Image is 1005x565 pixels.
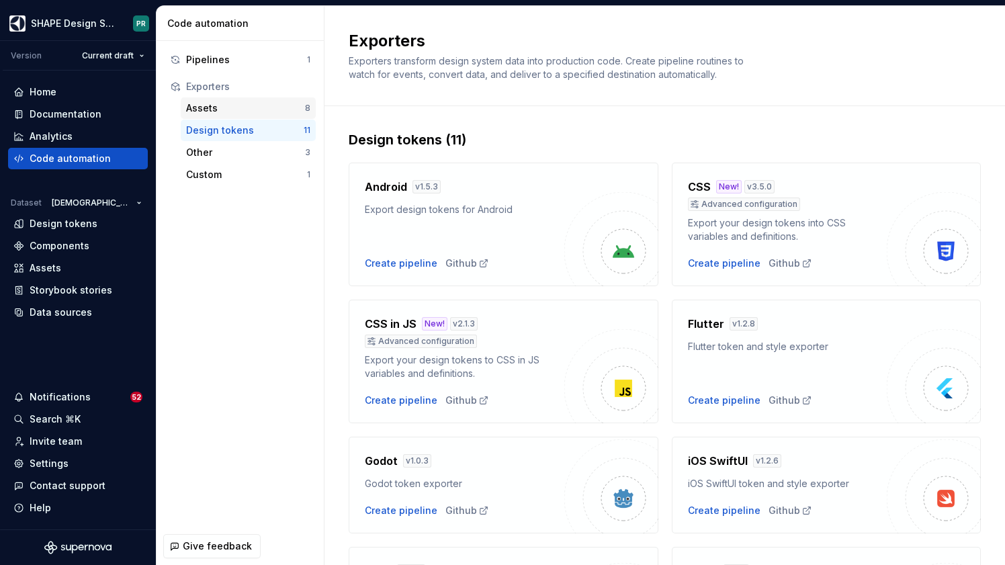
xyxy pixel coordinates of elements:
[365,453,398,469] h4: Godot
[183,539,252,553] span: Give feedback
[181,164,316,185] button: Custom1
[688,198,800,211] div: Advanced configuration
[349,55,746,80] span: Exporters transform design system data into production code. Create pipeline routines to watch fo...
[186,101,305,115] div: Assets
[30,390,91,404] div: Notifications
[688,477,887,490] div: iOS SwiftUI token and style exporter
[365,179,407,195] h4: Android
[688,504,760,517] button: Create pipeline
[305,103,310,114] div: 8
[769,504,812,517] a: Github
[688,179,711,195] h4: CSS
[445,257,489,270] div: Github
[30,479,105,492] div: Contact support
[30,85,56,99] div: Home
[76,46,150,65] button: Current draft
[30,239,89,253] div: Components
[30,107,101,121] div: Documentation
[445,394,489,407] div: Github
[30,261,61,275] div: Assets
[744,180,775,193] div: v 3.5.0
[412,180,441,193] div: v 1.5.3
[8,431,148,452] a: Invite team
[30,457,69,470] div: Settings
[31,17,117,30] div: SHAPE Design System
[716,180,742,193] div: New!
[365,335,477,348] div: Advanced configuration
[30,217,97,230] div: Design tokens
[445,504,489,517] a: Github
[30,130,73,143] div: Analytics
[730,317,758,331] div: v 1.2.8
[30,412,81,426] div: Search ⌘K
[349,30,965,52] h2: Exporters
[167,17,318,30] div: Code automation
[769,257,812,270] a: Github
[688,394,760,407] button: Create pipeline
[307,54,310,65] div: 1
[181,120,316,141] button: Design tokens11
[186,146,305,159] div: Other
[8,475,148,496] button: Contact support
[11,50,42,61] div: Version
[165,49,316,71] button: Pipelines1
[136,18,146,29] div: PR
[30,152,111,165] div: Code automation
[11,198,42,208] div: Dataset
[365,353,564,380] div: Export your design tokens to CSS in JS variables and definitions.
[769,394,812,407] a: Github
[186,80,310,93] div: Exporters
[181,142,316,163] button: Other3
[422,317,447,331] div: New!
[8,126,148,147] a: Analytics
[365,257,437,270] button: Create pipeline
[8,279,148,301] a: Storybook stories
[365,316,417,332] h4: CSS in JS
[365,477,564,490] div: Godot token exporter
[8,408,148,430] button: Search ⌘K
[688,257,760,270] button: Create pipeline
[349,130,981,149] div: Design tokens (11)
[8,302,148,323] a: Data sources
[9,15,26,32] img: 1131f18f-9b94-42a4-847a-eabb54481545.png
[688,316,724,332] h4: Flutter
[8,103,148,125] a: Documentation
[186,53,307,67] div: Pipelines
[8,148,148,169] a: Code automation
[8,386,148,408] button: Notifications52
[688,216,887,243] div: Export your design tokens into CSS variables and definitions.
[365,394,437,407] button: Create pipeline
[44,541,112,554] svg: Supernova Logo
[365,504,437,517] button: Create pipeline
[8,453,148,474] a: Settings
[403,454,431,468] div: v 1.0.3
[181,97,316,119] button: Assets8
[8,235,148,257] a: Components
[82,50,134,61] span: Current draft
[130,392,142,402] span: 52
[688,453,748,469] h4: iOS SwiftUI
[305,147,310,158] div: 3
[30,501,51,515] div: Help
[30,306,92,319] div: Data sources
[30,284,112,297] div: Storybook stories
[688,340,887,353] div: Flutter token and style exporter
[8,213,148,234] a: Design tokens
[186,124,304,137] div: Design tokens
